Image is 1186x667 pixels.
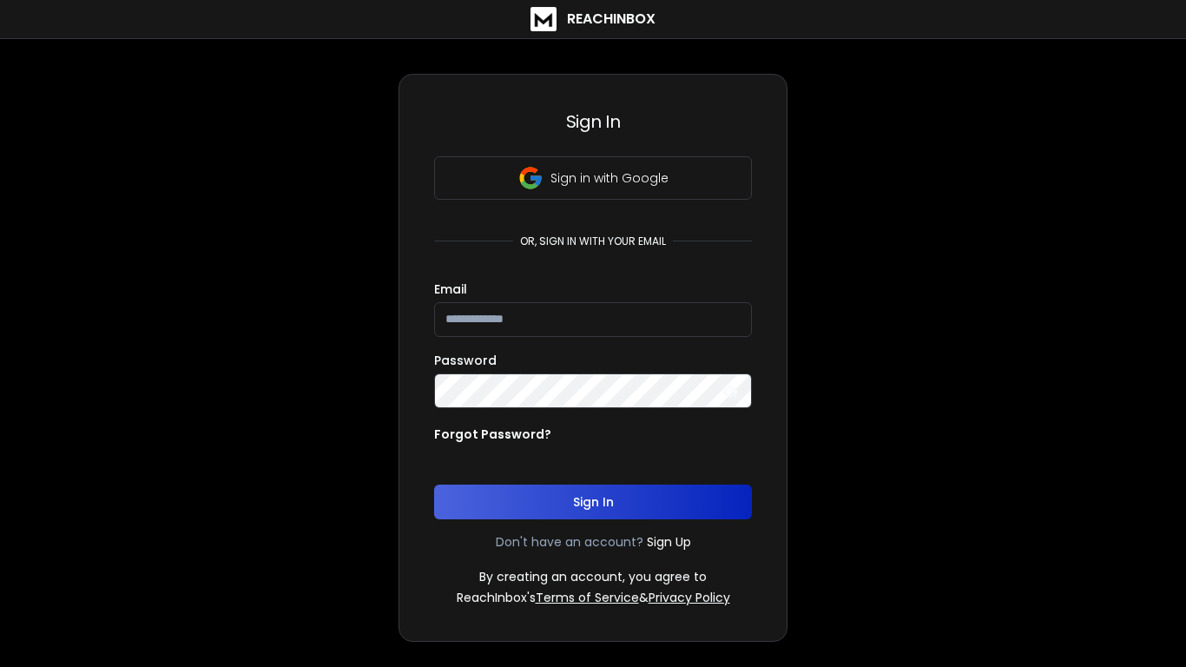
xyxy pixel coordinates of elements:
h1: ReachInbox [567,9,656,30]
a: Terms of Service [536,589,639,606]
p: Don't have an account? [496,533,643,551]
button: Sign in with Google [434,156,752,200]
a: Privacy Policy [649,589,730,606]
a: Sign Up [647,533,691,551]
p: ReachInbox's & [457,589,730,606]
img: logo [530,7,557,31]
p: or, sign in with your email [513,234,673,248]
p: Forgot Password? [434,426,551,443]
label: Email [434,283,467,295]
p: Sign in with Google [550,169,669,187]
a: ReachInbox [530,7,656,31]
label: Password [434,354,497,367]
button: Sign In [434,485,752,519]
p: By creating an account, you agree to [479,568,707,585]
h3: Sign In [434,109,752,134]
